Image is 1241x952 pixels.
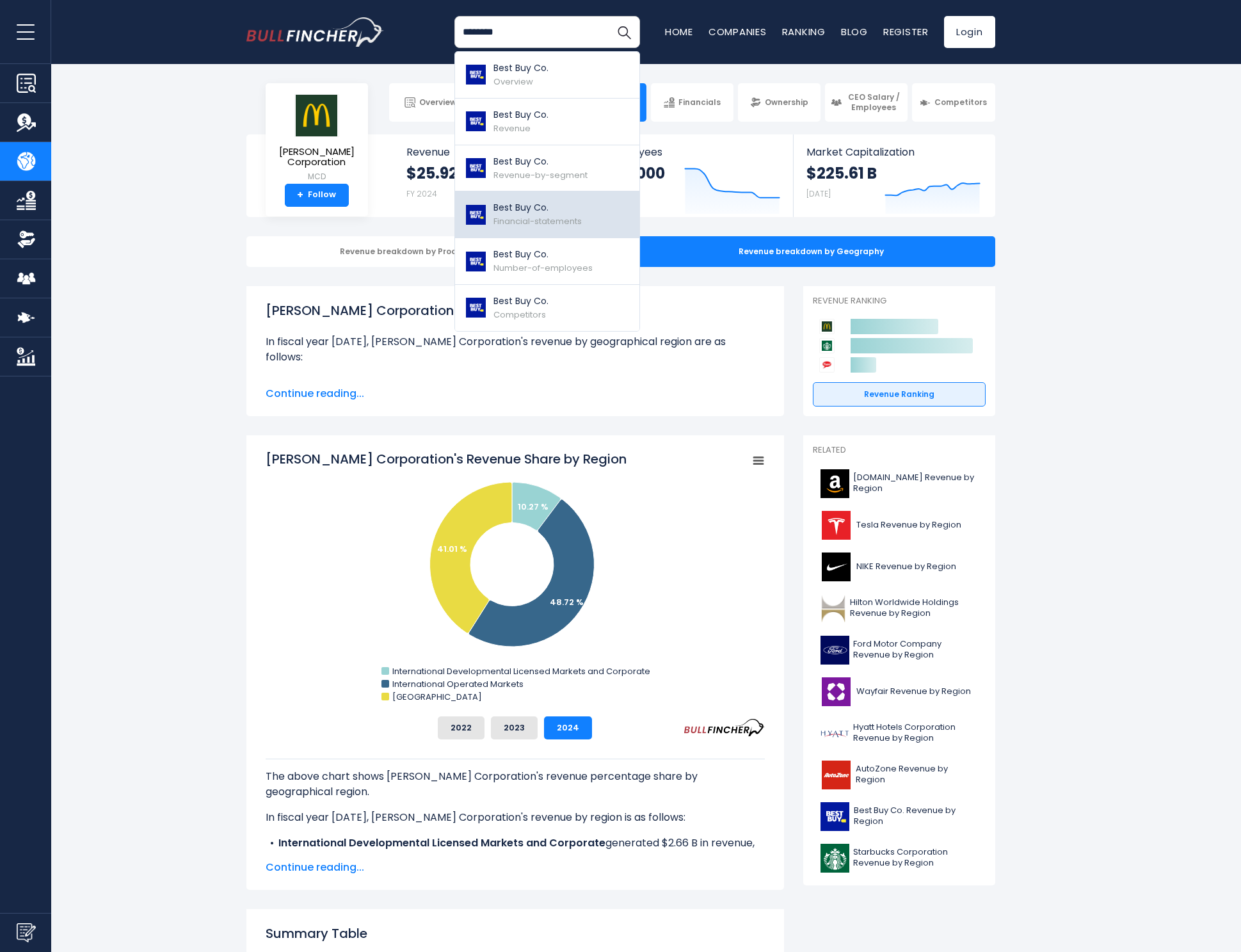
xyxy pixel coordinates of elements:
svg: McDonald's Corporation's Revenue Share by Region [266,450,765,706]
a: Overview [389,83,472,122]
a: Blog [841,25,868,38]
a: Home [665,25,693,38]
a: Best Buy Co. Revenue by Region [813,799,986,834]
text: 48.72 % [550,596,584,608]
span: Continue reading... [266,860,765,875]
span: Overview [419,97,456,108]
p: Revenue Ranking [813,296,986,307]
p: Best Buy Co. [493,248,593,261]
span: Market Capitalization [806,146,981,158]
a: Go to homepage [246,17,384,47]
small: MCD [276,171,358,182]
p: In fiscal year [DATE], [PERSON_NAME] Corporation's revenue by geographical region are as follows: [266,334,765,365]
a: Best Buy Co. Revenue [455,99,639,145]
text: International Developmental Licensed Markets and Corporate [392,665,650,677]
span: AutoZone Revenue by Region [856,764,978,786]
span: Ownership [765,97,808,108]
img: Starbucks Corporation competitors logo [819,338,835,353]
a: Revenue $25.92 B FY 2024 [394,134,594,217]
li: $2.66 B [266,375,765,391]
div: Revenue breakdown by Products & Services [246,236,614,267]
a: Login [944,16,995,48]
a: Financials [651,83,733,122]
span: Tesla Revenue by Region [856,520,961,531]
img: BBY logo [821,802,851,831]
a: Employees 150,000 FY 2024 [594,134,793,217]
p: Best Buy Co. [493,155,588,168]
a: AutoZone Revenue by Region [813,757,986,793]
strong: $225.61 B [806,163,877,183]
button: Search [608,16,640,48]
strong: + [297,190,303,201]
a: [DOMAIN_NAME] Revenue by Region [813,466,986,501]
span: Overview [493,76,533,88]
a: NIKE Revenue by Region [813,549,986,585]
li: generated $2.66 B in revenue, representing 10.27% of its total revenue. [266,835,765,866]
a: Competitors [912,83,995,122]
text: International Operated Markets [392,678,524,690]
p: In fiscal year [DATE], [PERSON_NAME] Corporation's revenue by region is as follows: [266,810,765,825]
b: International Developmental Licensed Markets and Corporate: [278,375,608,390]
button: 2023 [491,716,538,739]
img: W logo [821,677,853,706]
a: Companies [709,25,767,38]
span: Competitors [934,97,987,108]
tspan: [PERSON_NAME] Corporation's Revenue Share by Region [266,450,627,468]
button: 2024 [544,716,592,739]
a: Best Buy Co. Number-of-employees [455,238,639,285]
a: Tesla Revenue by Region [813,508,986,543]
p: Best Buy Co. [493,61,548,75]
div: Revenue breakdown by Geography [627,236,995,267]
span: Continue reading... [266,386,765,401]
img: Ownership [17,230,36,249]
img: Yum! Brands competitors logo [819,357,835,373]
img: AZO logo [821,761,852,789]
a: Starbucks Corporation Revenue by Region [813,841,986,876]
img: AMZN logo [821,469,849,498]
span: Financials [678,97,721,108]
a: Best Buy Co. Financial-statements [455,191,639,238]
img: McDonald's Corporation competitors logo [819,319,835,334]
p: Related [813,445,986,456]
img: SBUX logo [821,844,849,873]
span: CEO Salary / Employees [845,92,902,112]
p: Best Buy Co. [493,201,582,214]
b: International Developmental Licensed Markets and Corporate [278,835,605,850]
a: Best Buy Co. Revenue-by-segment [455,145,639,192]
span: Employees [607,146,780,158]
strong: $25.92 B [406,163,470,183]
a: Wayfair Revenue by Region [813,674,986,709]
img: TSLA logo [821,511,853,540]
a: [PERSON_NAME] Corporation MCD [275,93,358,184]
img: F logo [821,636,849,665]
a: Market Capitalization $225.61 B [DATE] [794,134,993,217]
a: Hyatt Hotels Corporation Revenue by Region [813,716,986,751]
a: Register [883,25,929,38]
span: Wayfair Revenue by Region [856,686,971,697]
p: Best Buy Co. [493,108,548,122]
a: Hilton Worldwide Holdings Revenue by Region [813,591,986,626]
a: Ranking [782,25,826,38]
img: bullfincher logo [246,17,384,47]
img: H logo [821,719,849,748]
span: [DOMAIN_NAME] Revenue by Region [853,472,978,494]
img: HLT logo [821,594,847,623]
span: Best Buy Co. Revenue by Region [854,805,977,827]
a: Revenue Ranking [813,382,986,407]
text: 10.27 % [518,501,548,513]
text: 41.01 % [437,543,467,555]
a: Ownership [738,83,821,122]
span: [PERSON_NAME] Corporation [276,147,358,168]
span: Competitors [493,309,546,321]
span: Revenue [406,146,581,158]
small: [DATE] [806,188,831,199]
span: Starbucks Corporation Revenue by Region [853,847,978,869]
a: +Follow [285,184,349,207]
h2: Summary Table [266,924,765,943]
span: NIKE Revenue by Region [856,561,956,572]
small: FY 2024 [406,188,437,199]
a: CEO Salary / Employees [825,83,908,122]
a: Best Buy Co. Overview [455,52,639,99]
span: Hyatt Hotels Corporation Revenue by Region [853,722,978,744]
span: Hilton Worldwide Holdings Revenue by Region [850,597,977,619]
